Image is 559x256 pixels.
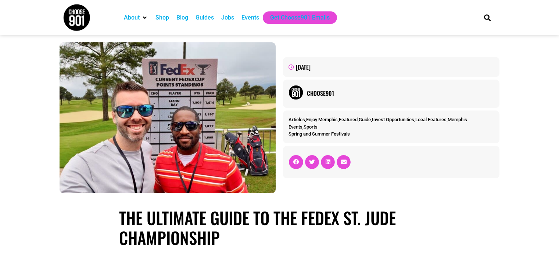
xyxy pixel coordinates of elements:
a: Memphis Events [289,117,467,130]
div: Share on email [337,155,351,169]
a: Events [241,13,259,22]
time: [DATE] [296,63,311,71]
a: Featured [339,117,358,122]
div: Share on facebook [289,155,303,169]
span: , , , , , , , [289,117,467,130]
div: Share on linkedin [321,155,335,169]
a: Invest Opportunities [372,117,414,122]
a: Shop [155,13,169,22]
a: Enjoy Memphis [306,117,338,122]
img: Two men wearing lanyards and sunglasses stand in front of a FedEx Cup points standings board on a... [60,42,276,193]
a: About [124,13,140,22]
div: About [120,11,152,24]
nav: Main nav [120,11,472,24]
a: Articles [289,117,305,122]
a: Spring and Summer Festivals [289,131,350,137]
img: Picture of Choose901 [289,85,303,100]
h1: The Ultimate Guide to the FedEx St. Jude Championship [119,208,440,248]
div: Search [481,11,493,24]
a: Get Choose901 Emails [270,13,330,22]
a: Guide [359,117,371,122]
a: Blog [176,13,188,22]
a: Local Features [415,117,447,122]
a: Jobs [221,13,234,22]
a: Guides [196,13,214,22]
div: Share on twitter [305,155,319,169]
a: Sports [304,124,318,130]
a: Choose901 [307,89,494,98]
